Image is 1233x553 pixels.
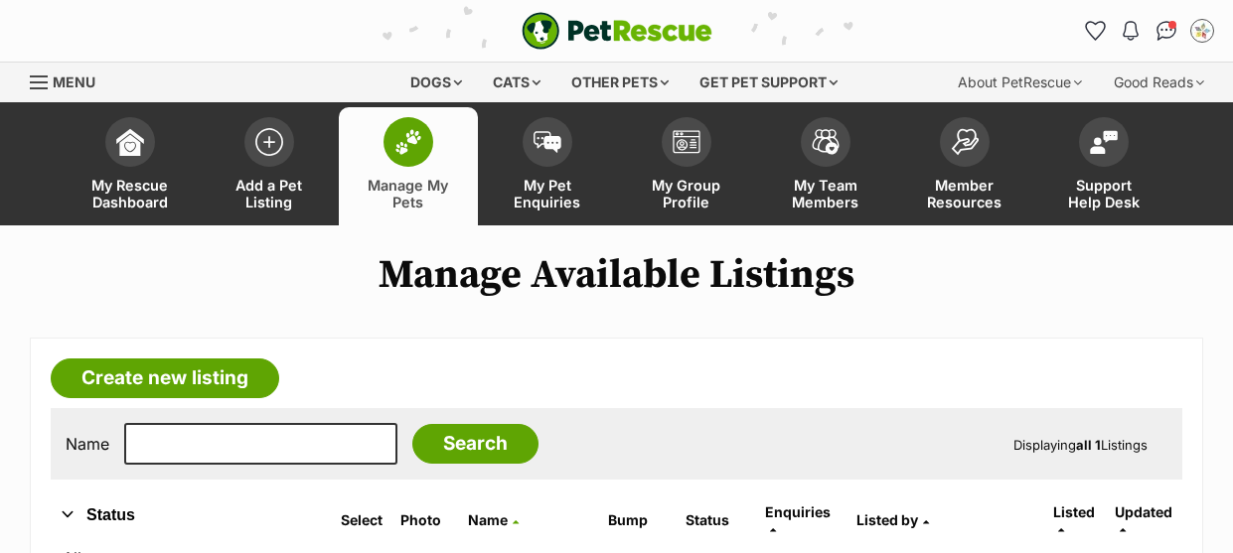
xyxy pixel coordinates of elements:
span: My Group Profile [642,177,731,210]
img: group-profile-icon-3fa3cf56718a62981997c0bc7e787c4b2cf8bcc04b72c1350f741eb67cf2f40e.svg [673,130,700,154]
button: Notifications [1115,15,1147,47]
span: Manage My Pets [364,177,453,210]
ul: Account quick links [1079,15,1218,47]
th: Status [678,496,755,544]
a: Listed by [856,511,929,528]
a: Manage My Pets [339,107,478,225]
a: Add a Pet Listing [200,107,339,225]
img: chat-41dd97257d64d25036548639549fe6c8038ab92f7586957e7f3b1b290dea8141.svg [1156,21,1177,41]
input: Search [412,424,539,464]
span: translation missing: en.admin.listings.index.attributes.enquiries [765,503,831,520]
div: About PetRescue [944,63,1096,102]
span: My Team Members [781,177,870,210]
a: PetRescue [522,12,712,50]
a: My Pet Enquiries [478,107,617,225]
a: My Group Profile [617,107,756,225]
span: Listed by [856,511,918,528]
th: Bump [600,496,676,544]
a: Name [468,511,519,528]
span: Member Resources [920,177,1009,210]
a: Support Help Desk [1034,107,1173,225]
a: Menu [30,63,109,98]
span: Menu [53,73,95,90]
span: My Pet Enquiries [503,177,592,210]
a: Conversations [1151,15,1182,47]
div: Other pets [557,63,683,102]
button: Status [51,502,311,528]
img: add-pet-listing-icon-0afa8454b4691262ce3f59096e99ab1cd57d4a30225e0717b998d2c9b9846f56.svg [255,128,283,156]
div: Good Reads [1100,63,1218,102]
button: My account [1186,15,1218,47]
img: team-members-icon-5396bd8760b3fe7c0b43da4ab00e1e3bb1a5d9ba89233759b79545d2d3fc5d0d.svg [812,129,840,155]
a: My Team Members [756,107,895,225]
img: help-desk-icon-fdf02630f3aa405de69fd3d07c3f3aa587a6932b1a1747fa1d2bba05be0121f9.svg [1090,130,1118,154]
div: Cats [479,63,554,102]
img: member-resources-icon-8e73f808a243e03378d46382f2149f9095a855e16c252ad45f914b54edf8863c.svg [951,128,979,155]
img: manage-my-pets-icon-02211641906a0b7f246fdf0571729dbe1e7629f14944591b6c1af311fb30b64b.svg [394,129,422,155]
span: Listed [1053,503,1095,520]
a: Listed [1053,503,1095,536]
span: My Rescue Dashboard [85,177,175,210]
img: Muswellbrook Animal Shelter profile pic [1192,21,1212,41]
span: Updated [1115,503,1172,520]
a: Updated [1115,503,1172,536]
label: Name [66,435,109,453]
span: Displaying Listings [1013,437,1148,453]
a: My Rescue Dashboard [61,107,200,225]
span: Support Help Desk [1059,177,1149,210]
img: logo-e224e6f780fb5917bec1dbf3a21bbac754714ae5b6737aabdf751b685950b380.svg [522,12,712,50]
a: Favourites [1079,15,1111,47]
a: Create new listing [51,358,279,398]
img: dashboard-icon-eb2f2d2d3e046f16d808141f083e7271f6b2e854fb5c12c21221c1fb7104beca.svg [116,128,144,156]
div: Dogs [396,63,476,102]
a: Member Resources [895,107,1034,225]
span: Name [468,511,508,528]
th: Select [333,496,390,544]
img: pet-enquiries-icon-7e3ad2cf08bfb03b45e93fb7055b45f3efa6380592205ae92323e6603595dc1f.svg [534,131,561,153]
strong: all 1 [1076,437,1101,453]
img: notifications-46538b983faf8c2785f20acdc204bb7945ddae34d4c08c2a6579f10ce5e182be.svg [1123,21,1139,41]
span: Add a Pet Listing [225,177,314,210]
a: Enquiries [765,503,831,536]
th: Photo [392,496,458,544]
div: Get pet support [686,63,851,102]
